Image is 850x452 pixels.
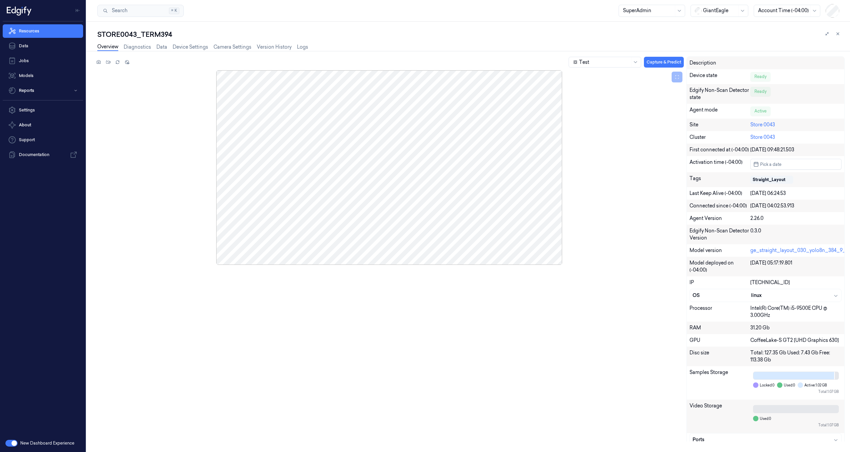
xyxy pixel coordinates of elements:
div: RAM [690,324,750,331]
div: Total: 1.07 GB [753,423,839,428]
span: Locked: 0 [760,383,774,388]
button: About [3,118,83,132]
div: Device state [690,72,750,81]
div: Total: 127.35 Gb Used: 7.43 Gb Free: 113.38 Gb [750,349,842,363]
button: Pick a date [750,159,842,170]
button: OSlinux [690,289,841,302]
div: Edgify Non-Scan Detector Version [690,227,750,242]
div: linux [751,292,839,299]
div: Straight_Layout [753,177,785,183]
span: Used: 0 [760,416,771,421]
div: 31.20 Gb [750,324,842,331]
div: IP [690,279,750,286]
a: Data [3,39,83,53]
span: Used: 0 [784,383,795,388]
div: Samples Storage [690,369,750,397]
div: Ready [750,72,771,81]
div: Video Storage [690,402,750,430]
div: Intel(R) Core(TM) i5-9500E CPU @ 3.00GHz [750,305,842,319]
div: [DATE] 06:24:53 [750,190,842,197]
div: [DATE] 09:48:21.503 [750,146,842,153]
div: Model version [690,247,750,254]
div: 0.3.0 [750,227,842,242]
div: Ready [750,87,771,96]
button: Reports [3,84,83,97]
a: Store 0043 [750,134,775,140]
div: Model deployed on (-04:00) [690,259,750,274]
span: Search [109,7,127,14]
a: Jobs [3,54,83,68]
div: Total: 1.07 GB [753,389,839,394]
div: Tags [690,175,750,184]
div: Ports [693,436,839,443]
div: Active [750,106,771,116]
div: Connected since (-04:00) [690,202,750,209]
div: OS [693,292,751,299]
span: Active: 1.02 GB [804,383,827,388]
a: Documentation [3,148,83,161]
div: Site [690,121,750,128]
a: Support [3,133,83,147]
div: First connected at (-04:00) [690,146,750,153]
div: Processor [690,305,750,319]
button: Toggle Navigation [72,5,83,16]
div: [DATE] 05:17:19.801 [750,259,842,274]
a: Settings [3,103,83,117]
a: Data [156,44,167,51]
div: GPU [690,337,750,344]
span: Pick a date [759,161,781,168]
a: Version History [257,44,292,51]
button: Capture & Predict [644,57,684,68]
div: 2.26.0 [750,215,842,222]
a: Device Settings [173,44,208,51]
div: Activation time (-04:00) [690,159,750,170]
div: Description [690,59,750,67]
div: Last Keep Alive (-04:00) [690,190,750,197]
a: Models [3,69,83,82]
a: Logs [297,44,308,51]
button: Ports [690,433,841,446]
button: Search⌘K [97,5,184,17]
div: STORE0043_TERM394 [97,30,845,39]
a: Store 0043 [750,122,775,128]
div: CoffeeLake-S GT2 [UHD Graphics 630] [750,337,842,344]
a: Diagnostics [124,44,151,51]
a: Overview [97,43,118,51]
div: Cluster [690,134,750,141]
a: Camera Settings [214,44,251,51]
div: Disc size [690,349,750,363]
a: Resources [3,24,83,38]
div: Agent mode [690,106,750,116]
div: Edgify Non-Scan Detector state [690,87,750,101]
div: [TECHNICAL_ID] [750,279,842,286]
div: Agent Version [690,215,750,222]
div: [DATE] 04:02:53.913 [750,202,842,209]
